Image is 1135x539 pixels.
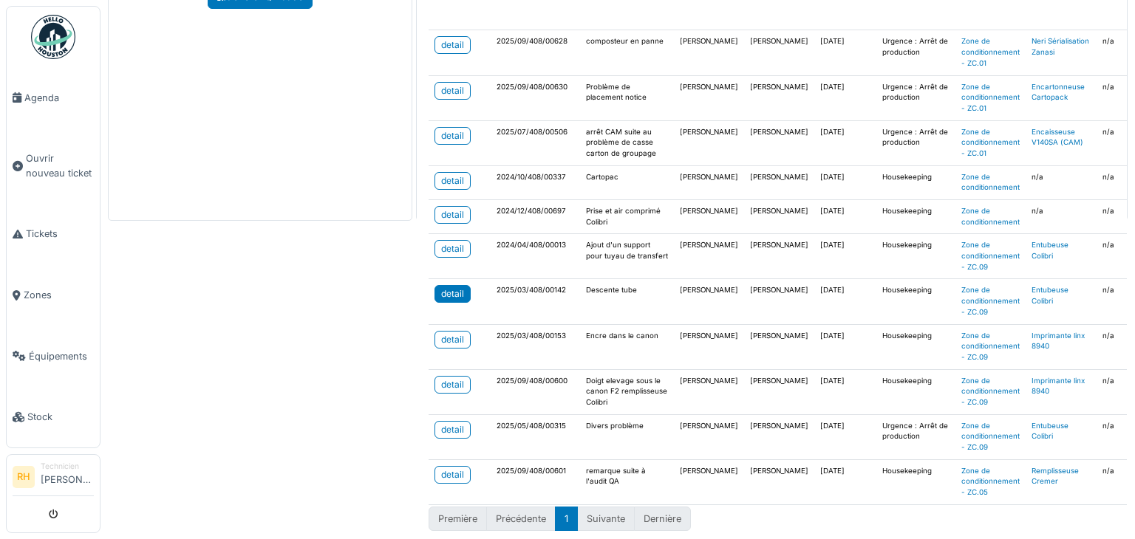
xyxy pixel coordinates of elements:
td: [PERSON_NAME] [744,75,814,120]
td: Problème de placement notice [580,75,674,120]
td: Housekeeping [876,279,955,324]
td: 2025/09/408/00601 [491,459,580,504]
a: Zone de conditionnement - ZC.01 [961,37,1020,66]
span: Équipements [29,349,94,363]
td: [PERSON_NAME] [744,324,814,369]
td: [DATE] [814,369,876,414]
a: Tickets [7,204,100,265]
td: Urgence : Arrêt de production [876,30,955,75]
a: Zone de conditionnement - ZC.09 [961,377,1020,406]
a: Entubeuse Colibri [1032,286,1068,305]
a: Zone de conditionnement - ZC.09 [961,332,1020,361]
td: 2025/03/408/00142 [491,279,580,324]
li: [PERSON_NAME] [41,461,94,492]
td: composteur en panne [580,30,674,75]
a: Zones [7,264,100,326]
a: Zone de conditionnement - ZC.09 [961,241,1020,270]
div: detail [441,129,464,143]
td: Housekeeping [876,200,955,234]
td: [PERSON_NAME] [674,279,744,324]
a: detail [434,127,471,145]
td: Housekeeping [876,324,955,369]
td: 2025/09/408/00630 [491,75,580,120]
a: Entubeuse Colibri [1032,241,1068,260]
td: [PERSON_NAME] [744,200,814,234]
a: detail [434,82,471,100]
td: [PERSON_NAME] [744,279,814,324]
td: [PERSON_NAME] [744,234,814,279]
td: [PERSON_NAME] [674,120,744,165]
a: Zone de conditionnement - ZC.01 [961,128,1020,157]
img: Badge_color-CXgf-gQk.svg [31,15,75,59]
td: [PERSON_NAME] [674,414,744,459]
td: [PERSON_NAME] [744,369,814,414]
td: 2024/10/408/00337 [491,165,580,199]
td: [DATE] [814,234,876,279]
td: 2024/04/408/00013 [491,234,580,279]
td: [PERSON_NAME] [674,75,744,120]
a: Encartonneuse Cartopack [1032,83,1085,102]
td: 2025/07/408/00506 [491,120,580,165]
div: detail [441,423,464,436]
a: Zone de conditionnement - ZC.01 [961,83,1020,112]
td: [PERSON_NAME] [674,324,744,369]
td: Ajout d'un support pour tuyau de transfert [580,234,674,279]
td: [PERSON_NAME] [674,459,744,504]
span: Stock [27,410,94,424]
td: [DATE] [814,30,876,75]
td: Housekeeping [876,369,955,414]
td: [PERSON_NAME] [744,30,814,75]
div: Technicien [41,461,94,472]
div: detail [441,468,464,481]
td: 2025/09/408/00628 [491,30,580,75]
nav: pagination [429,507,691,531]
a: Zone de conditionnement - ZC.09 [961,422,1020,451]
td: n/a [1026,200,1097,234]
td: [DATE] [814,459,876,504]
td: Urgence : Arrêt de production [876,120,955,165]
a: Entubeuse Colibri [1032,422,1068,441]
div: detail [441,333,464,346]
a: detail [434,240,471,258]
a: Zone de conditionnement [961,173,1020,192]
a: Équipements [7,326,100,387]
td: [DATE] [814,324,876,369]
td: Housekeeping [876,459,955,504]
div: detail [441,287,464,301]
a: Ouvrir nouveau ticket [7,128,100,204]
td: 2025/03/408/00153 [491,324,580,369]
td: [PERSON_NAME] [744,165,814,199]
td: [PERSON_NAME] [744,120,814,165]
td: [PERSON_NAME] [744,459,814,504]
span: Zones [24,288,94,302]
td: [PERSON_NAME] [674,165,744,199]
a: detail [434,466,471,484]
td: [PERSON_NAME] [744,414,814,459]
li: RH [13,466,35,488]
a: Zone de conditionnement - ZC.09 [961,286,1020,315]
td: [PERSON_NAME] [674,200,744,234]
a: detail [434,331,471,349]
td: Urgence : Arrêt de production [876,414,955,459]
div: detail [441,242,464,255]
a: Stock [7,387,100,448]
a: RH Technicien[PERSON_NAME] [13,461,94,496]
a: Neri Sérialisation Zanasi [1032,37,1089,56]
a: detail [434,36,471,54]
td: Urgence : Arrêt de production [876,75,955,120]
div: detail [441,174,464,188]
a: Zone de conditionnement - ZC.05 [961,467,1020,496]
a: detail [434,206,471,224]
td: Descente tube [580,279,674,324]
td: Housekeeping [876,234,955,279]
td: [DATE] [814,414,876,459]
span: Ouvrir nouveau ticket [26,151,94,179]
td: n/a [1026,165,1097,199]
a: detail [434,285,471,303]
a: Imprimante linx 8940 [1032,377,1085,396]
div: detail [441,378,464,391]
td: Housekeeping [876,165,955,199]
div: detail [441,208,464,222]
a: Zone de conditionnement [961,207,1020,226]
td: [DATE] [814,75,876,120]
